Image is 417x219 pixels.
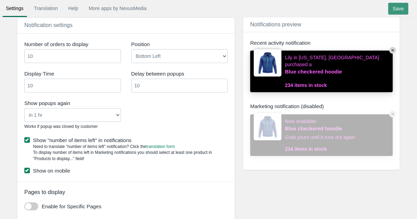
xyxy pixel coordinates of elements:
a: Blue checkered hoodie [285,125,358,132]
a: More apps by NexusMedia [85,2,150,15]
input: Interval Time [131,79,228,93]
input: Save [388,3,408,15]
label: Position [131,41,228,48]
div: Lily in [US_STATE], [GEOGRAPHIC_DATA] purchased a [285,54,389,82]
a: translation form [146,144,175,149]
a: Help [65,2,82,15]
span: Notification settings [24,22,73,28]
img: 80x80_sample.jpg [254,49,281,77]
img: 80x80_sample.jpg [254,113,281,140]
label: Show on mobile [24,167,228,174]
label: Display Time [24,70,121,77]
div: Now available! Grab yours until it runs out again [285,118,358,146]
a: Settings [2,2,27,15]
a: Translation [31,2,62,15]
label: Show popups again [24,99,121,107]
div: Need to translate "number of items left" notification? Click the To display number of items left ... [24,144,228,161]
input: Display Time [24,79,121,93]
span: Notifications preview [250,21,301,27]
a: Blue checkered hoodie [285,68,358,75]
label: Delay between popups [131,70,228,77]
div: Pages to display [19,189,235,196]
label: Enable for Specific Pages [42,203,224,210]
label: Show "number of items left" in notifications [24,137,228,144]
label: Number of orders to display [24,41,121,48]
span: 234 items in stock [285,82,327,89]
div: Recent activity notification [250,39,393,46]
span: 234 items in stock [285,146,327,152]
